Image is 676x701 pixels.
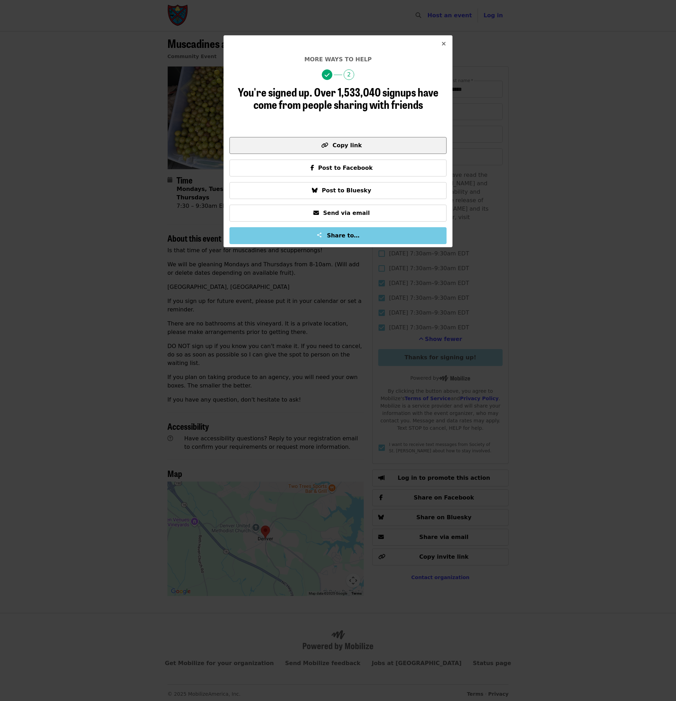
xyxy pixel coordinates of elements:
[229,137,447,154] button: Copy link
[325,72,330,79] i: check icon
[435,36,452,52] button: Close
[229,205,447,222] button: Send via email
[322,187,371,194] span: Post to Bluesky
[344,69,354,80] span: 2
[238,83,312,100] span: You're signed up.
[327,232,359,239] span: Share to…
[321,142,328,149] i: link icon
[317,232,322,238] img: Share
[332,142,362,149] span: Copy link
[304,56,371,63] span: More ways to help
[313,210,319,216] i: envelope icon
[229,160,447,176] button: Post to Facebook
[442,41,446,47] i: times icon
[312,187,318,194] i: bluesky icon
[318,165,373,171] span: Post to Facebook
[229,227,447,244] button: Share to…
[323,210,370,216] span: Send via email
[229,182,447,199] button: Post to Bluesky
[311,165,314,171] i: facebook-f icon
[253,83,438,112] span: Over 1,533,040 signups have come from people sharing with friends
